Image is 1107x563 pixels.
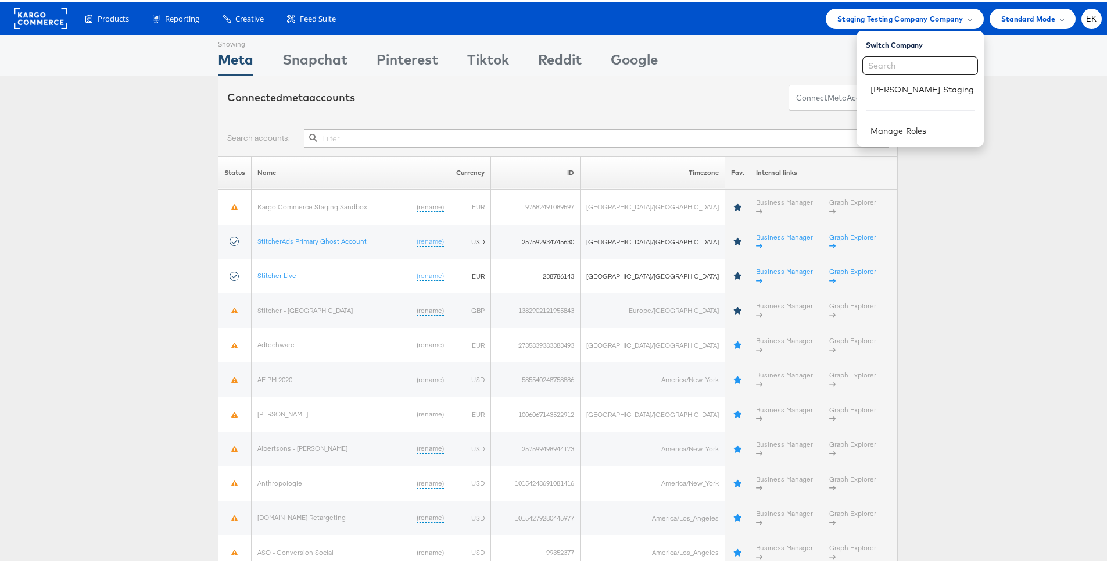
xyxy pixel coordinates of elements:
[491,291,581,325] td: 1382902121955843
[756,299,813,317] a: Business Manager
[450,154,491,187] th: Currency
[491,395,581,429] td: 1006067143522912
[538,47,582,73] div: Reddit
[829,230,876,248] a: Graph Explorer
[491,464,581,498] td: 10154248691081416
[756,472,813,490] a: Business Manager
[827,90,847,101] span: meta
[218,47,253,73] div: Meta
[581,222,725,256] td: [GEOGRAPHIC_DATA]/[GEOGRAPHIC_DATA]
[450,395,491,429] td: EUR
[491,187,581,222] td: 197682491089597
[756,265,813,283] a: Business Manager
[829,265,876,283] a: Graph Explorer
[417,373,444,383] a: (rename)
[417,441,444,451] a: (rename)
[491,154,581,187] th: ID
[98,11,129,22] span: Products
[257,407,308,416] a: [PERSON_NAME]
[257,511,346,519] a: [DOMAIN_NAME] Retargeting
[829,507,876,525] a: Graph Explorer
[756,195,813,213] a: Business Manager
[862,54,978,73] input: Search
[218,33,253,47] div: Showing
[257,338,295,347] a: Adtechware
[581,326,725,360] td: [GEOGRAPHIC_DATA]/[GEOGRAPHIC_DATA]
[450,326,491,360] td: EUR
[581,429,725,464] td: America/New_York
[450,464,491,498] td: USD
[829,403,876,421] a: Graph Explorer
[756,403,813,421] a: Business Manager
[450,360,491,394] td: USD
[257,200,367,209] a: Kargo Commerce Staging Sandbox
[417,546,444,555] a: (rename)
[756,507,813,525] a: Business Manager
[581,395,725,429] td: [GEOGRAPHIC_DATA]/[GEOGRAPHIC_DATA]
[829,541,876,559] a: Graph Explorer
[829,334,876,352] a: Graph Explorer
[417,476,444,486] a: (rename)
[417,269,444,279] a: (rename)
[491,326,581,360] td: 2735839383383493
[870,123,927,134] a: Manage Roles
[581,187,725,222] td: [GEOGRAPHIC_DATA]/[GEOGRAPHIC_DATA]
[789,83,889,109] button: ConnectmetaAccounts
[491,256,581,291] td: 238786143
[756,230,813,248] a: Business Manager
[870,81,975,93] a: [PERSON_NAME] Staging
[581,256,725,291] td: [GEOGRAPHIC_DATA]/[GEOGRAPHIC_DATA]
[756,437,813,455] a: Business Manager
[227,88,355,103] div: Connected accounts
[450,222,491,256] td: USD
[450,429,491,464] td: USD
[581,498,725,533] td: America/Los_Angeles
[1001,10,1055,23] span: Standard Mode
[257,234,367,243] a: StitcherAds Primary Ghost Account
[252,154,450,187] th: Name
[491,498,581,533] td: 10154279280445977
[257,269,296,277] a: Stitcher Live
[304,127,889,145] input: Filter
[581,291,725,325] td: Europe/[GEOGRAPHIC_DATA]
[829,437,876,455] a: Graph Explorer
[257,476,302,485] a: Anthropologie
[1086,13,1097,20] span: EK
[837,10,963,23] span: Staging Testing Company Company
[417,338,444,348] a: (rename)
[450,256,491,291] td: EUR
[450,291,491,325] td: GBP
[756,541,813,559] a: Business Manager
[581,360,725,394] td: America/New_York
[257,373,292,382] a: AE PM 2020
[756,368,813,386] a: Business Manager
[491,360,581,394] td: 585540248758886
[491,222,581,256] td: 257592934745630
[467,47,509,73] div: Tiktok
[218,154,252,187] th: Status
[581,464,725,498] td: America/New_York
[257,441,347,450] a: Albertsons - [PERSON_NAME]
[165,11,199,22] span: Reporting
[417,304,444,313] a: (rename)
[257,546,334,554] a: ASO - Conversion Social
[235,11,264,22] span: Creative
[417,200,444,210] a: (rename)
[417,407,444,417] a: (rename)
[756,334,813,352] a: Business Manager
[377,47,438,73] div: Pinterest
[257,304,353,312] a: Stitcher - [GEOGRAPHIC_DATA]
[829,472,876,490] a: Graph Explorer
[417,234,444,244] a: (rename)
[829,195,876,213] a: Graph Explorer
[491,429,581,464] td: 257599498944173
[282,88,309,102] span: meta
[282,47,347,73] div: Snapchat
[450,498,491,533] td: USD
[829,368,876,386] a: Graph Explorer
[611,47,658,73] div: Google
[450,187,491,222] td: EUR
[300,11,336,22] span: Feed Suite
[866,33,984,48] div: Switch Company
[829,299,876,317] a: Graph Explorer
